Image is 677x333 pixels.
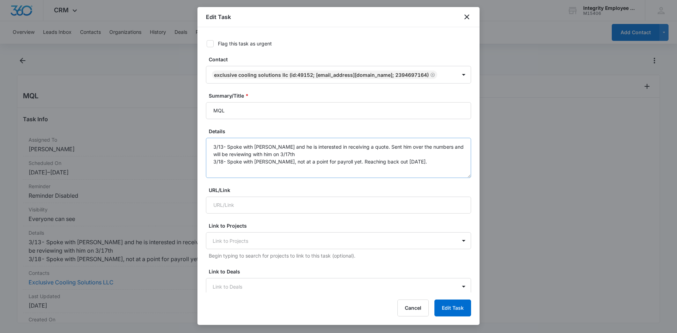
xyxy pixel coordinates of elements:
textarea: 3/13- Spoke with [PERSON_NAME] and he is interested in receiving a quote. Sent him over the numbe... [206,138,471,178]
label: URL/Link [209,186,474,194]
h1: Edit Task [206,13,231,21]
label: Link to Deals [209,268,474,275]
input: URL/Link [206,197,471,214]
label: Contact [209,56,474,63]
div: Flag this task as urgent [218,40,272,47]
p: Begin typing to search for projects to link to this task (optional). [209,252,471,259]
input: Summary/Title [206,102,471,119]
button: Cancel [397,300,429,316]
label: Summary/Title [209,92,474,99]
label: Details [209,128,474,135]
div: Remove Exclusive Cooling Solutions LLC (ID:49152; info@airconditioningswfl.com; 2394697164) [429,72,435,77]
button: Edit Task [434,300,471,316]
button: close [463,13,471,21]
div: Exclusive Cooling Solutions LLC (ID:49152; [EMAIL_ADDRESS][DOMAIN_NAME]; 2394697164) [214,72,429,78]
label: Link to Projects [209,222,474,229]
